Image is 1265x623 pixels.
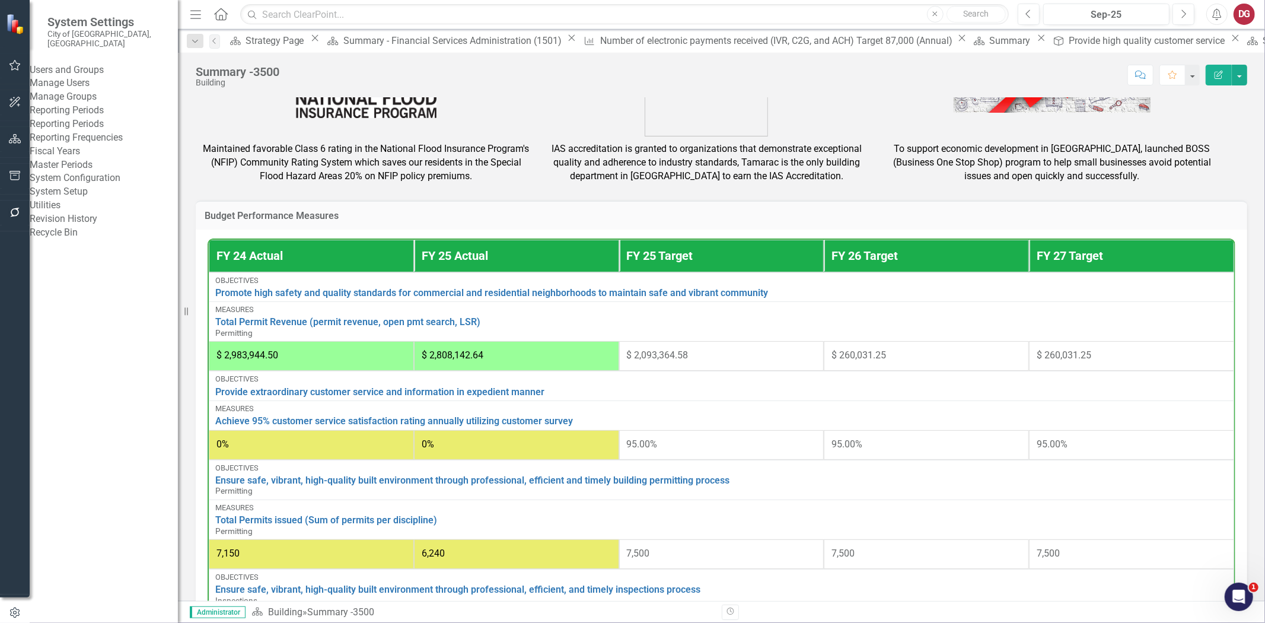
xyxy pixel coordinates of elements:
span: 0% [422,438,434,450]
button: DG [1234,4,1255,25]
td: Double-Click to Edit Right Click for Context Menu [209,569,1234,609]
div: Summary -3500 [307,606,374,618]
a: Fiscal Years [30,145,178,158]
div: Sep-25 [1047,8,1165,22]
div: Objectives [215,276,1228,285]
input: Search ClearPoint... [240,4,1009,25]
div: Measures [215,306,1228,314]
span: 95.00% [831,438,862,450]
span: $ 2,808,142.64 [422,349,483,361]
iframe: Intercom live chat [1225,583,1253,611]
a: Provide high quality customer service [1049,33,1228,48]
img: ClearPoint Strategy [6,13,27,34]
h3: Budget Performance Measures [205,211,1238,221]
a: Ensure safe, vibrant, high-quality built environment through professional, efficient and timely b... [215,475,1228,486]
a: Summary - Financial Services Administration (1501) [323,33,564,48]
a: Building [268,606,302,618]
a: Total Permits issued (Sum of permits per discipline) [215,515,1228,526]
span: Permitting [215,486,253,495]
div: Building [196,78,279,87]
span: 7,500 [627,548,650,559]
a: Achieve 95% customer service satisfaction rating annually utilizing customer survey [215,416,1228,427]
div: » [251,606,713,619]
span: 6,240 [422,548,445,559]
a: Recycle Bin [30,226,178,240]
span: 7,150 [216,548,240,559]
a: Reporting Frequencies [30,131,178,145]
div: Reporting Periods [30,104,178,117]
span: $ 2,983,944.50 [216,349,278,361]
span: Permitting [215,328,253,338]
span: 0% [216,438,229,450]
a: Master Periods [30,158,178,172]
td: Double-Click to Edit Right Click for Context Menu [209,301,1234,341]
td: To support economic development in [GEOGRAPHIC_DATA], launched BOSS (Business One Stop Shop) prog... [877,139,1227,186]
span: $ 260,031.25 [831,349,886,361]
div: Objectives [215,573,1228,581]
small: City of [GEOGRAPHIC_DATA], [GEOGRAPHIC_DATA] [47,29,166,49]
td: Double-Click to Edit Right Click for Context Menu [209,460,1234,500]
div: Users and Groups [30,63,178,77]
span: System Settings [47,15,166,29]
a: Ensure safe, vibrant, high-quality built environment through professional, efficient, and timely ... [215,584,1228,595]
span: 7,500 [831,548,855,559]
td: Maintained favorable Class 6 rating in the National Flood Insurance Program's (NFIP) Community Ra... [196,139,536,186]
div: Summary - Financial Services Administration (1501) [343,33,565,48]
div: System Configuration [30,171,178,185]
a: Number of electronic payments received (IVR, C2G, and ACH) Target 87,000 (Annual) [579,33,955,48]
div: Measures [215,405,1228,413]
span: 1 [1249,583,1258,592]
a: Summary [970,33,1034,48]
a: Provide extraordinary customer service and information in expedient manner [215,387,1228,398]
span: Inspections [215,596,257,605]
td: Double-Click to Edit Right Click for Context Menu [209,401,1234,430]
td: Double-Click to Edit Right Click for Context Menu [209,371,1234,401]
span: Permitting [215,526,253,536]
span: Administrator [190,606,246,618]
div: Objectives [215,375,1228,383]
div: Strategy Page [246,33,308,48]
div: Provide high quality customer service [1069,33,1228,48]
span: Search [963,9,989,18]
td: IAS accreditation is granted to organizations that demonstrate exceptional quality and adherence ... [536,139,877,186]
div: Objectives [215,464,1228,472]
a: Strategy Page [226,33,308,48]
button: Search [947,6,1006,23]
a: Manage Users [30,77,178,90]
a: System Setup [30,185,178,199]
span: 7,500 [1037,548,1060,559]
a: Promote high safety and quality standards for commercial and residential neighborhoods to maintai... [215,288,1228,298]
div: Utilities [30,199,178,212]
span: 95.00% [627,438,658,450]
span: 95.00% [1037,438,1068,450]
div: Summary -3500 [196,65,279,78]
td: Double-Click to Edit Right Click for Context Menu [209,500,1234,539]
a: Total Permit Revenue (permit revenue, open pmt search, LSR) [215,317,1228,328]
td: Double-Click to Edit Right Click for Context Menu [209,272,1234,302]
a: Reporting Periods [30,117,178,131]
span: $ 2,093,364.58 [627,349,689,361]
button: Sep-25 [1043,4,1170,25]
div: Summary [989,33,1034,48]
div: Measures [215,504,1228,512]
a: Manage Groups [30,90,178,104]
a: Revision History [30,212,178,226]
div: Number of electronic payments received (IVR, C2G, and ACH) Target 87,000 (Annual) [600,33,955,48]
span: $ 260,031.25 [1037,349,1091,361]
